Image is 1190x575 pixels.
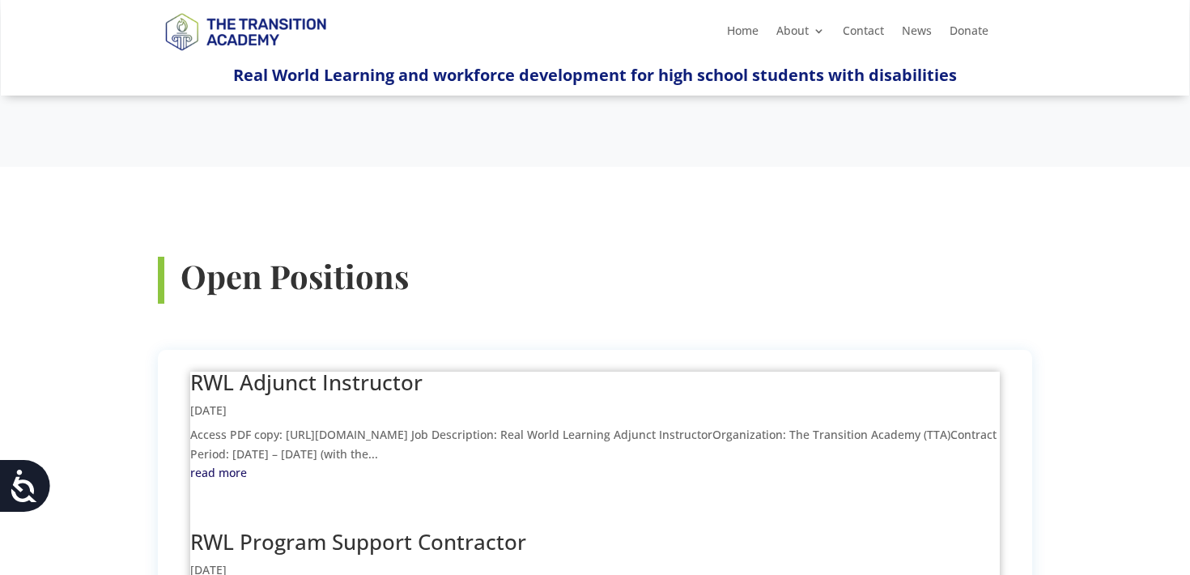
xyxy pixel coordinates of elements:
a: News [902,25,932,43]
h3: Open Positions [181,257,1032,304]
span: [DATE] [190,402,227,418]
span: Real World Learning and workforce development for high school students with disabilities [233,64,957,86]
a: Contact [843,25,884,43]
a: RWL Program Support Contractor [190,527,526,556]
img: TTA Brand_TTA Primary Logo_Horizontal_Light BG [158,2,333,60]
a: read more [190,463,1000,483]
a: RWL Adjunct Instructor [190,368,423,397]
p: Access PDF copy: [URL][DOMAIN_NAME] Job Description: Real World Learning Adjunct InstructorOrgani... [190,425,1000,464]
a: Home [727,25,759,43]
a: About [776,25,825,43]
a: Donate [950,25,988,43]
a: Logo-Noticias [158,48,333,63]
